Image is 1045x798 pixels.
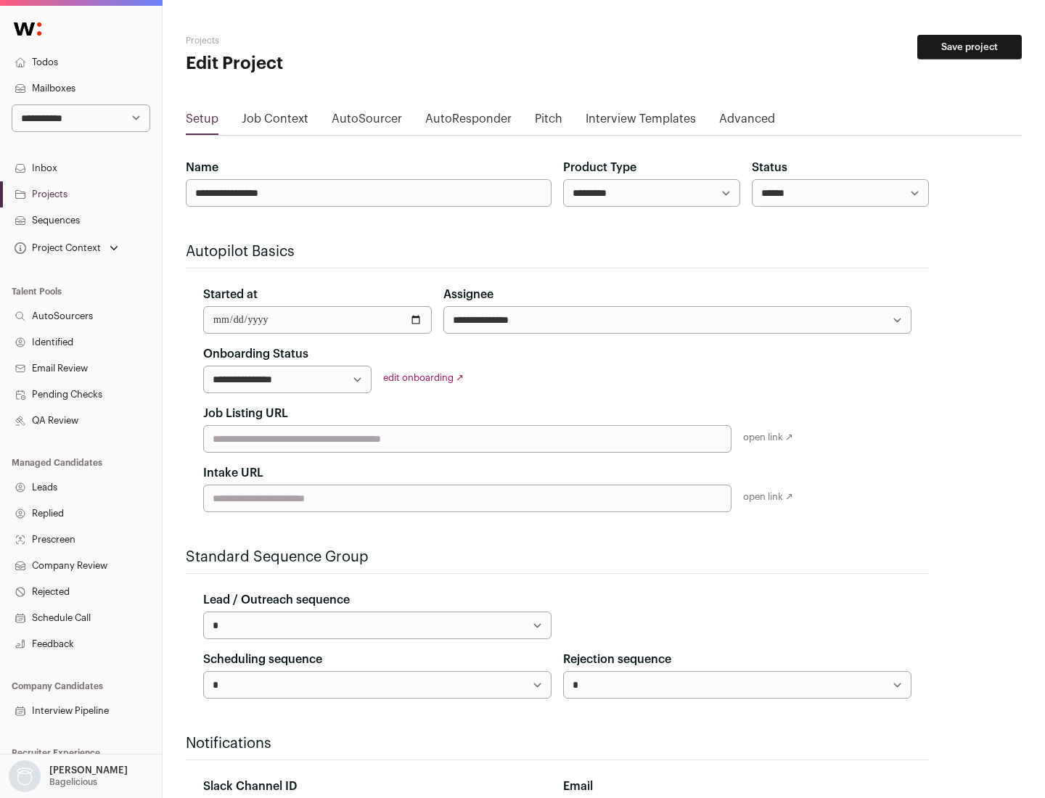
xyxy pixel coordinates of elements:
[719,110,775,133] a: Advanced
[9,760,41,792] img: nopic.png
[186,52,464,75] h1: Edit Project
[6,15,49,44] img: Wellfound
[383,373,464,382] a: edit onboarding ↗
[203,405,288,422] label: Job Listing URL
[203,591,350,609] label: Lead / Outreach sequence
[186,35,464,46] h2: Projects
[535,110,562,133] a: Pitch
[203,464,263,482] label: Intake URL
[6,760,131,792] button: Open dropdown
[186,110,218,133] a: Setup
[917,35,1022,59] button: Save project
[443,286,493,303] label: Assignee
[186,733,929,754] h2: Notifications
[752,159,787,176] label: Status
[12,238,121,258] button: Open dropdown
[586,110,696,133] a: Interview Templates
[563,159,636,176] label: Product Type
[563,778,911,795] div: Email
[12,242,101,254] div: Project Context
[242,110,308,133] a: Job Context
[49,776,97,788] p: Bagelicious
[203,651,322,668] label: Scheduling sequence
[203,286,258,303] label: Started at
[332,110,402,133] a: AutoSourcer
[186,242,929,262] h2: Autopilot Basics
[49,765,128,776] p: [PERSON_NAME]
[203,778,297,795] label: Slack Channel ID
[563,651,671,668] label: Rejection sequence
[203,345,308,363] label: Onboarding Status
[425,110,512,133] a: AutoResponder
[186,159,218,176] label: Name
[186,547,929,567] h2: Standard Sequence Group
